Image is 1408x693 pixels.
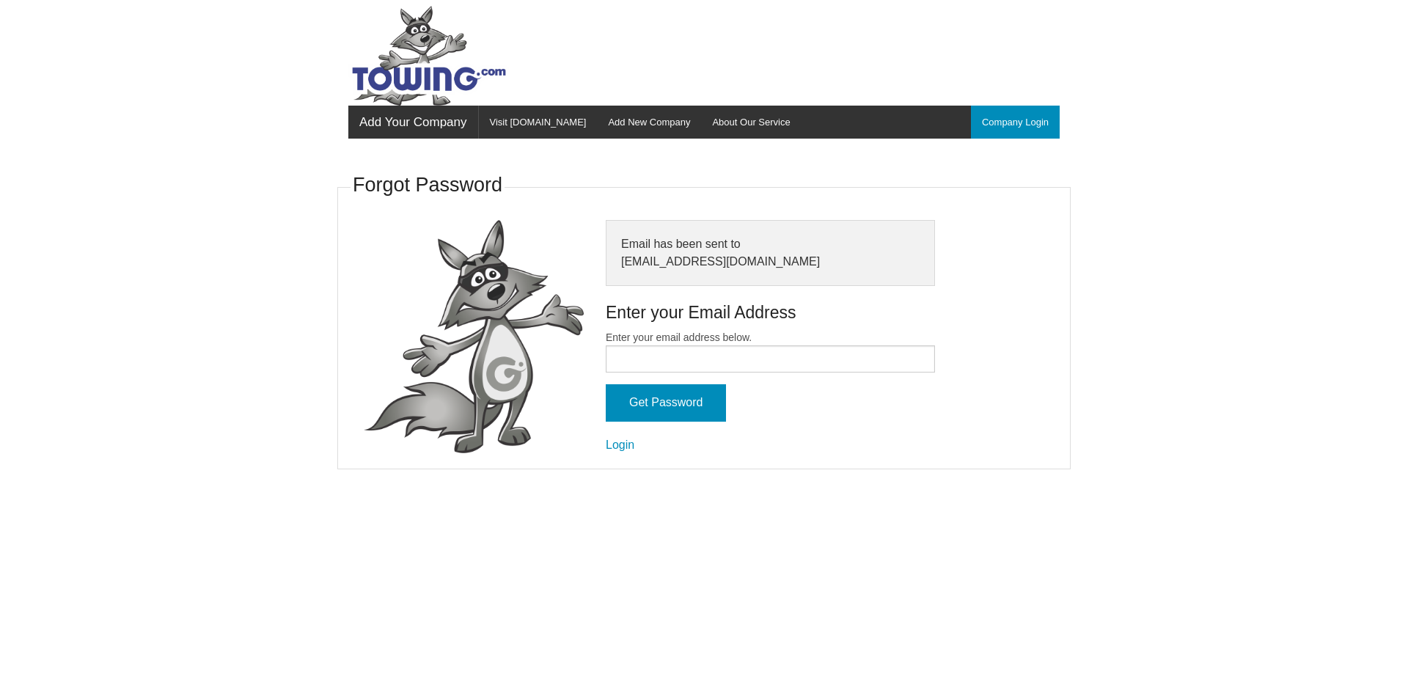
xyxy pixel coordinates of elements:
[606,301,935,324] h4: Enter your Email Address
[353,172,502,199] h3: Forgot Password
[348,106,478,139] a: Add Your Company
[348,6,510,106] img: Towing.com Logo
[479,106,598,139] a: Visit [DOMAIN_NAME]
[701,106,801,139] a: About Our Service
[606,345,935,373] input: Enter your email address below.
[606,439,634,451] a: Login
[971,106,1060,139] a: Company Login
[364,220,584,454] img: fox-Presenting.png
[606,330,935,373] label: Enter your email address below.
[606,384,726,422] input: Get Password
[597,106,701,139] a: Add New Company
[606,220,935,286] div: Email has been sent to [EMAIL_ADDRESS][DOMAIN_NAME]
